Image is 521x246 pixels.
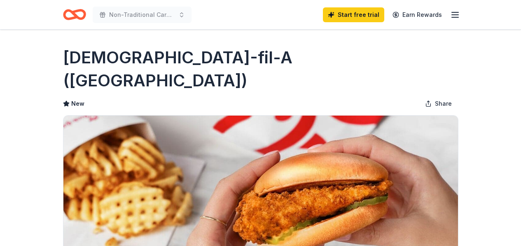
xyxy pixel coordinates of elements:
a: Home [63,5,86,24]
button: Share [418,95,458,112]
h1: [DEMOGRAPHIC_DATA]-fil-A ([GEOGRAPHIC_DATA]) [63,46,458,92]
span: Non-Traditional Career Day Event [109,10,175,20]
a: Start free trial [323,7,384,22]
span: Share [435,99,452,109]
a: Earn Rewards [388,7,447,22]
button: Non-Traditional Career Day Event [93,7,192,23]
span: New [71,99,84,109]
